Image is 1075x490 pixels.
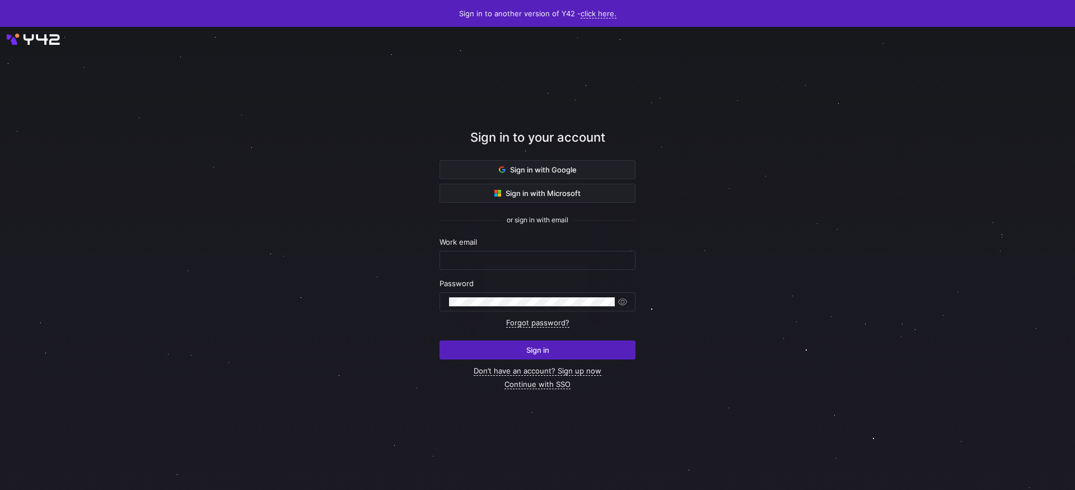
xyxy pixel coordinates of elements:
[440,237,477,246] span: Work email
[440,340,635,360] button: Sign in
[506,318,569,328] a: Forgot password?
[499,165,577,174] span: Sign in with Google
[507,216,568,224] span: or sign in with email
[440,184,635,203] button: Sign in with Microsoft
[494,189,581,198] span: Sign in with Microsoft
[581,9,616,18] a: click here.
[526,346,549,354] span: Sign in
[440,128,635,160] div: Sign in to your account
[504,380,571,389] a: Continue with SSO
[440,160,635,179] button: Sign in with Google
[440,279,474,288] span: Password
[474,366,601,376] a: Don’t have an account? Sign up now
